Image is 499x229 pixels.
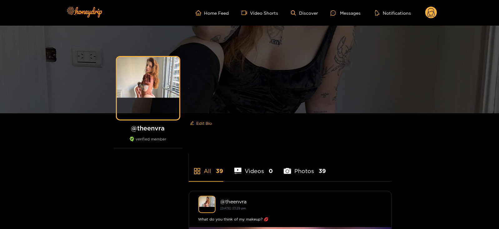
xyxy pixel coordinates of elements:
span: 39 [216,167,223,175]
a: Discover [291,10,318,16]
span: edit [190,121,194,126]
span: 0 [269,167,273,175]
li: All [189,153,223,181]
div: verified member [114,137,182,148]
button: Notifications [373,10,413,16]
span: appstore [193,167,201,175]
span: Edit Bio [197,120,212,126]
li: Photos [284,153,326,181]
small: [DATE] 23:29 pm [221,206,246,210]
button: editEdit Bio [189,118,213,128]
span: 39 [319,167,326,175]
a: Home Feed [196,10,229,16]
img: theenvra [198,196,216,213]
div: Messages [331,9,361,17]
span: video-camera [242,10,250,16]
span: home [196,10,204,16]
li: Videos [234,153,273,181]
a: Video Shorts [242,10,278,16]
div: What do you think of my makeup? 💋 [198,216,382,222]
h1: @ theenvra [114,124,182,132]
div: @ theenvra [221,199,382,204]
